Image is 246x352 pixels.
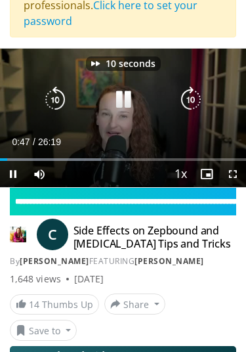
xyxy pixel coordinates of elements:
a: C [37,219,68,250]
button: Save to [10,320,77,341]
span: 26:19 [38,137,61,147]
div: [DATE] [74,273,104,286]
span: 1,648 views [10,273,61,286]
span: 0:47 [12,137,30,147]
span: / [33,137,35,147]
button: Fullscreen [220,161,246,187]
a: [PERSON_NAME] [134,255,204,267]
div: By FEATURING [10,255,236,267]
a: [PERSON_NAME] [20,255,89,267]
button: Share [104,294,165,315]
img: Dr. Carolynn Francavilla [10,224,26,245]
button: Mute [26,161,52,187]
span: 14 [29,298,39,311]
a: 14 Thumbs Up [10,294,99,315]
h4: Side Effects on Zepbound and [MEDICAL_DATA] Tips and Tricks [73,224,231,250]
p: 10 seconds [106,59,155,68]
button: Enable picture-in-picture mode [194,161,220,187]
button: Playback Rate [167,161,194,187]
